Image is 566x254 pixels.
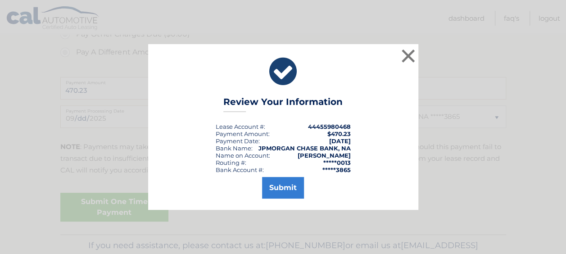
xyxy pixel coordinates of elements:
[216,123,265,130] div: Lease Account #:
[399,47,417,65] button: ×
[298,152,351,159] strong: [PERSON_NAME]
[216,166,264,173] div: Bank Account #:
[216,137,260,145] div: :
[216,145,253,152] div: Bank Name:
[216,152,270,159] div: Name on Account:
[327,130,351,137] span: $470.23
[329,137,351,145] span: [DATE]
[216,137,258,145] span: Payment Date
[223,96,343,112] h3: Review Your Information
[258,145,351,152] strong: JPMORGAN CHASE BANK, NA
[262,177,304,199] button: Submit
[216,159,246,166] div: Routing #:
[308,123,351,130] strong: 44455980468
[216,130,270,137] div: Payment Amount:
